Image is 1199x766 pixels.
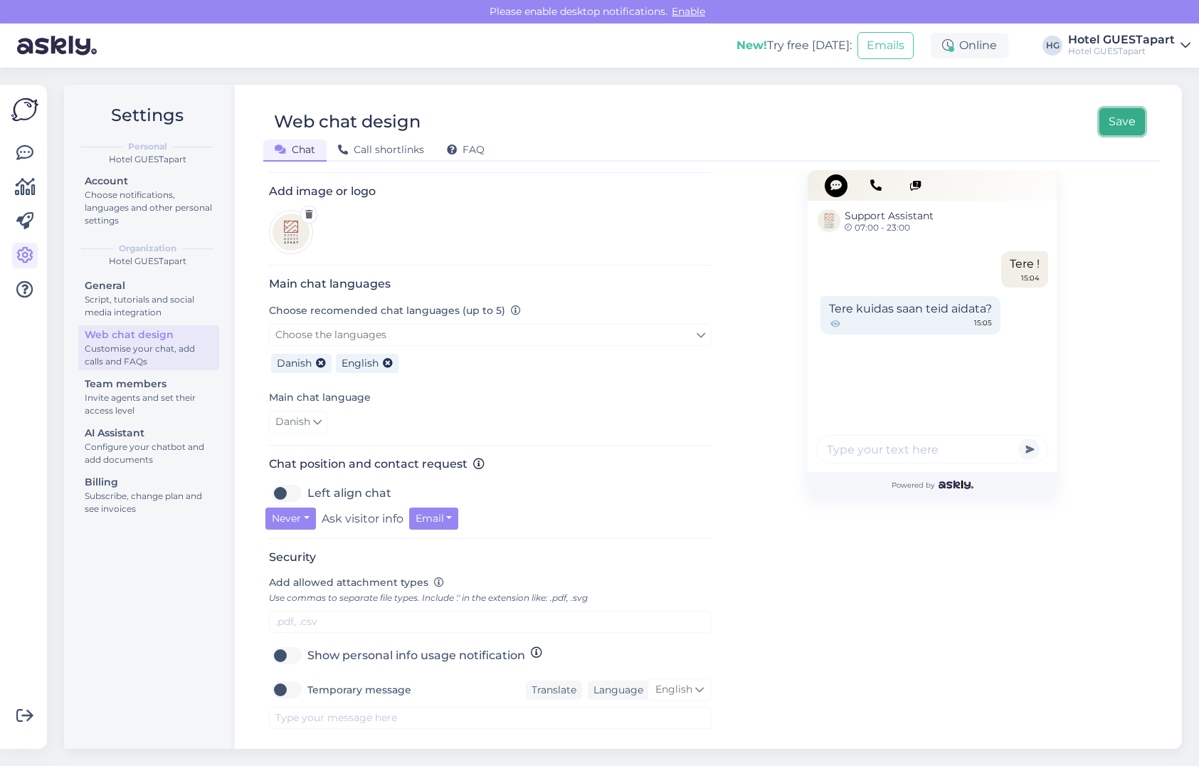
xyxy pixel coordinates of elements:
[85,490,213,515] div: Subscribe, change plan and see invoices
[667,5,709,18] span: Enable
[78,325,219,370] a: Web chat designCustomise your chat, add calls and FAQs
[85,189,213,227] div: Choose notifications, languages and other personal settings
[1042,36,1062,56] div: HG
[85,426,213,441] div: AI Assistant
[85,278,213,293] div: General
[85,377,213,392] div: Team members
[816,435,1048,463] input: Type your text here
[818,209,840,232] img: Support
[820,296,1000,335] div: Tere kuidas saan teid aidata?
[78,374,219,419] a: Team membersInvite agents and set their access level
[78,172,219,229] a: AccountChoose notifications, languages and other personal settings
[265,508,316,530] button: Never
[75,255,219,268] div: Hotel GUESTapart
[269,550,712,564] h3: Security
[307,678,411,701] label: Temporary message
[447,143,485,156] span: FAQ
[85,441,213,466] div: Configure your chatbot and add documents
[85,174,213,189] div: Account
[275,414,310,430] span: Danish
[269,390,371,405] label: Main chat language
[526,681,582,700] div: Translate
[338,143,424,156] span: Call shortlinks
[269,303,521,318] label: Choose recomended chat languages (up to 5)
[269,457,712,471] h3: Chat position and contact request
[119,242,176,255] b: Organization
[274,108,421,135] div: Web chat design
[78,424,219,468] a: AI AssistantConfigure your chatbot and add documents
[409,508,459,530] button: Email
[892,480,973,490] span: Powered by
[845,224,934,232] span: 07:00 - 23:00
[655,682,692,698] span: English
[736,37,852,54] div: Try free [DATE]:
[128,140,167,153] b: Personal
[269,210,313,254] img: Logo preview
[1099,108,1145,135] button: Save
[1068,34,1190,57] a: Hotel GUESTapartHotel GUESTapart
[275,143,315,156] span: Chat
[939,481,973,489] img: Askly
[736,38,767,52] b: New!
[85,392,213,417] div: Invite agents and set their access level
[275,328,386,341] span: Choose the languages
[85,342,213,368] div: Customise your chat, add calls and FAQs
[845,209,934,224] span: Support Assistant
[322,508,403,530] label: Ask visitor info
[277,357,312,369] span: Danish
[1068,34,1175,46] div: Hotel GUESTapart
[931,33,1008,58] div: Online
[269,592,588,603] span: Use commas to separate file types. Include '.' in the extension like: .pdf, .svg
[78,276,219,321] a: GeneralScript, tutorials and social media integration
[307,482,391,505] label: Left align chat
[1068,46,1175,57] div: Hotel GUESTapart
[75,153,219,166] div: Hotel GUESTapart
[269,184,712,198] h3: Add image or logo
[85,475,213,490] div: Billing
[269,277,712,290] h3: Main chat languages
[75,102,219,129] h2: Settings
[269,324,712,346] a: Choose the languages
[78,473,219,518] a: BillingSubscribe, change plan and see invoices
[269,411,328,434] a: Danish
[307,644,525,667] label: Show personal info usage notification
[974,318,992,330] span: 15:05
[85,293,213,319] div: Script, tutorials and social media integration
[1021,273,1040,283] div: 15:04
[269,576,428,589] span: Add allowed attachment types
[588,683,643,698] div: Language
[11,96,38,123] img: Askly Logo
[857,32,914,59] button: Emails
[342,357,379,369] span: English
[269,611,712,633] input: .pdf, .csv
[85,327,213,342] div: Web chat design
[1001,251,1048,288] div: Tere !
